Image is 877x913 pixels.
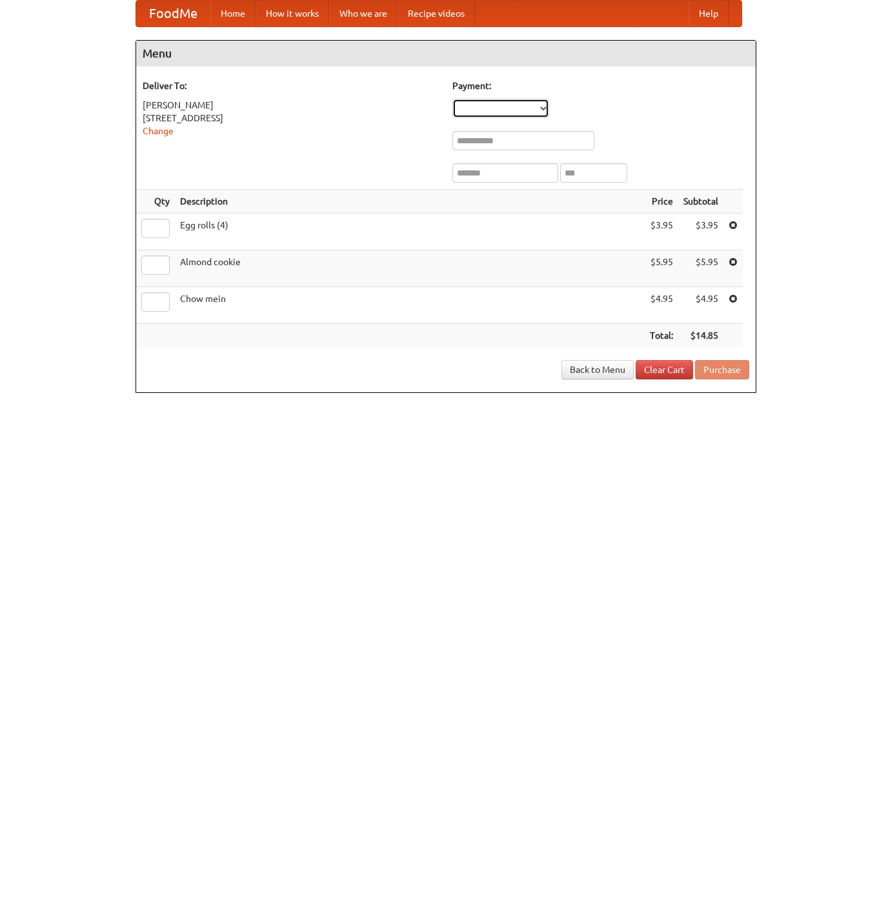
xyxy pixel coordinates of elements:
th: Subtotal [678,190,723,214]
th: Total: [645,324,678,348]
h5: Deliver To: [143,79,439,92]
td: $3.95 [678,214,723,250]
td: $3.95 [645,214,678,250]
td: $4.95 [678,287,723,324]
td: $4.95 [645,287,678,324]
a: Back to Menu [561,360,634,379]
td: $5.95 [645,250,678,287]
a: Clear Cart [636,360,693,379]
td: Almond cookie [175,250,645,287]
th: $14.85 [678,324,723,348]
td: Chow mein [175,287,645,324]
div: [STREET_ADDRESS] [143,112,439,125]
a: Who we are [329,1,398,26]
a: Help [689,1,729,26]
a: Change [143,126,174,136]
a: Home [210,1,256,26]
h5: Payment: [452,79,749,92]
a: Recipe videos [398,1,475,26]
h4: Menu [136,41,756,66]
a: FoodMe [136,1,210,26]
th: Qty [136,190,175,214]
th: Description [175,190,645,214]
th: Price [645,190,678,214]
button: Purchase [695,360,749,379]
a: How it works [256,1,329,26]
td: Egg rolls (4) [175,214,645,250]
div: [PERSON_NAME] [143,99,439,112]
td: $5.95 [678,250,723,287]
